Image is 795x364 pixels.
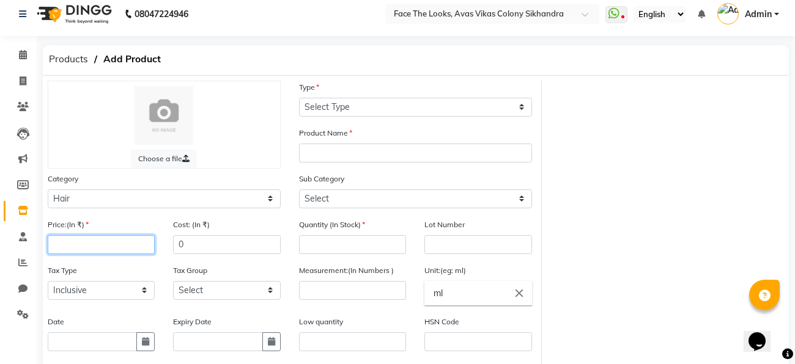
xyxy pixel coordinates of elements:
[424,265,466,276] label: Unit:(eg: ml)
[299,173,344,184] label: Sub Category
[299,316,343,327] label: Low quantity
[299,82,319,93] label: Type
[299,219,365,230] label: Quantity (In Stock)
[299,265,394,276] label: Measurement:(In Numbers )
[173,316,212,327] label: Expiry Date
[424,316,459,327] label: HSN Code
[173,219,210,230] label: Cost: (In ₹)
[744,315,783,352] iframe: chat widget
[424,219,465,230] label: Lot Number
[48,265,77,276] label: Tax Type
[512,286,526,300] i: Close
[97,48,167,70] span: Add Product
[173,265,207,276] label: Tax Group
[48,219,89,230] label: Price:(In ₹)
[43,48,94,70] span: Products
[48,173,78,184] label: Category
[299,128,352,139] label: Product Name
[48,316,64,327] label: Date
[135,86,193,145] img: Cinque Terre
[745,8,772,21] span: Admin
[717,3,739,24] img: Admin
[131,150,197,168] label: Choose a file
